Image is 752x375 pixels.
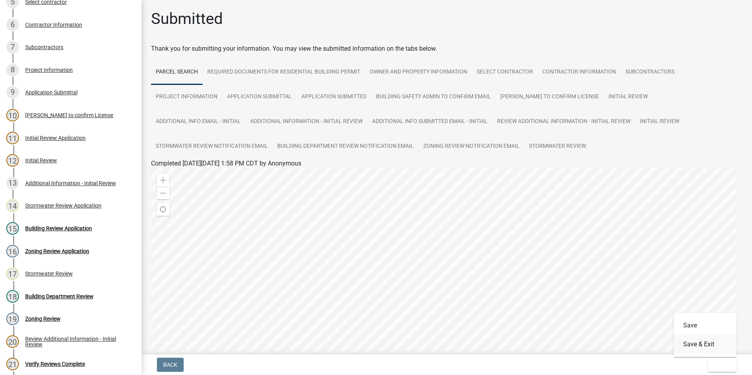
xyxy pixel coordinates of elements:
[6,335,19,348] div: 20
[6,245,19,257] div: 16
[222,85,297,110] a: Application Submittal
[157,358,184,372] button: Back
[25,44,63,50] div: Subcontractors
[157,203,170,216] div: Find my location
[245,109,367,134] a: Additional Information - Initial Review
[25,22,82,28] div: Contractor Information
[6,222,19,235] div: 15
[6,109,19,121] div: 10
[297,85,371,110] a: Application Submitted
[25,135,86,141] div: Initial Review Application
[151,9,223,28] h1: Submitted
[604,85,652,110] a: Initial Review
[472,60,538,85] a: Select contractor
[496,85,604,110] a: [PERSON_NAME] to confirm License
[492,109,635,134] a: Review Additional Information - Initial Review
[6,199,19,212] div: 14
[524,134,591,159] a: Stormwater Review
[163,362,177,368] span: Back
[6,41,19,53] div: 7
[151,60,203,85] a: Parcel search
[25,112,113,118] div: [PERSON_NAME] to confirm License
[621,60,679,85] a: Subcontractors
[371,85,496,110] a: Building Safety Admin to Confirm Email
[151,85,222,110] a: Project Information
[6,64,19,76] div: 8
[25,271,73,276] div: Stormwater Review
[6,18,19,31] div: 6
[25,203,101,208] div: Stormwater Review Application
[25,336,129,347] div: Review Additional Information - Initial Review
[674,316,737,335] button: Save
[6,132,19,144] div: 11
[273,134,418,159] a: Building Department Review Notification Email
[25,226,92,231] div: Building Review Application
[538,60,621,85] a: Contractor Information
[25,158,57,163] div: Initial Review
[674,313,737,357] div: Exit
[151,109,245,134] a: Additional info email - Initial
[25,180,116,186] div: Additional Information - Initial Review
[6,290,19,303] div: 18
[6,86,19,99] div: 9
[714,362,726,368] span: Exit
[157,174,170,187] div: Zoom in
[151,44,743,53] div: Thank you for submitting your information. You may view the submitted information on the tabs below.
[6,358,19,370] div: 21
[365,60,472,85] a: Owner and Property Information
[25,294,94,299] div: Building Department Review
[674,335,737,354] button: Save & Exit
[151,134,273,159] a: Stormwater Review Notification Email
[6,312,19,325] div: 19
[708,358,737,372] button: Exit
[25,316,61,322] div: Zoning Review
[151,160,301,167] span: Completed [DATE][DATE] 1:58 PM CDT by Anonymous
[418,134,524,159] a: Zoning Review Notification Email
[635,109,684,134] a: Initial Review
[25,67,73,73] div: Project Information
[25,361,85,367] div: Verify Reviews Complete
[6,267,19,280] div: 17
[25,90,77,95] div: Application Submittal
[6,154,19,167] div: 12
[157,187,170,199] div: Zoom out
[367,109,492,134] a: Additional Info submitted Email - Initial
[203,60,365,85] a: Required Documents for Residential Building Permit
[6,177,19,189] div: 13
[25,248,89,254] div: Zoning Review Application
